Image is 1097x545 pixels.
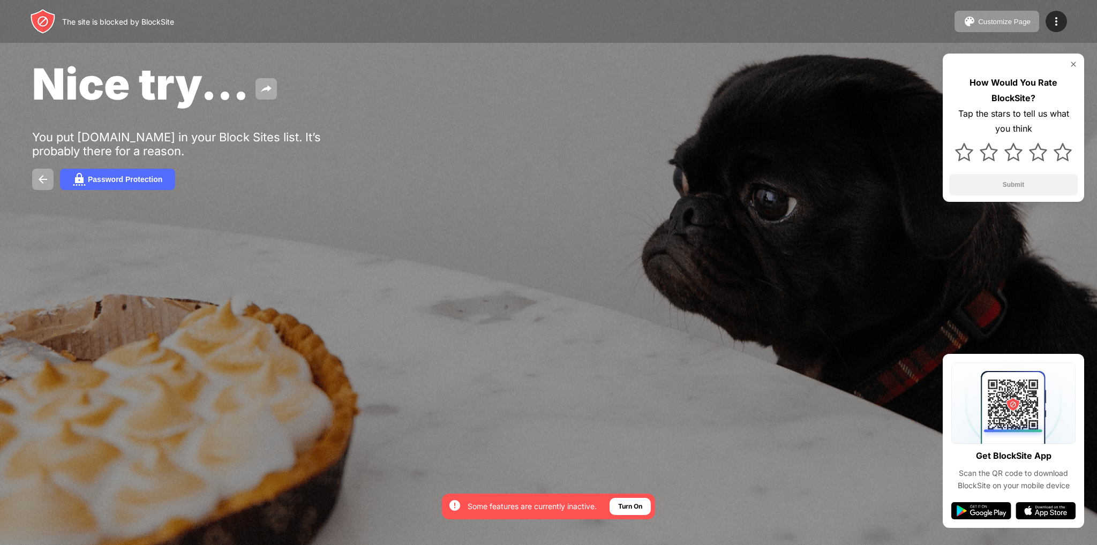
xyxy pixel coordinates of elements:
[949,75,1078,106] div: How Would You Rate BlockSite?
[1029,143,1047,161] img: star.svg
[30,9,56,34] img: header-logo.svg
[963,15,976,28] img: pallet.svg
[955,11,1039,32] button: Customize Page
[1069,60,1078,69] img: rate-us-close.svg
[978,18,1031,26] div: Customize Page
[1016,502,1076,519] img: app-store.svg
[73,173,86,186] img: password.svg
[32,58,249,110] span: Nice try...
[62,17,174,26] div: The site is blocked by BlockSite
[88,175,162,184] div: Password Protection
[955,143,973,161] img: star.svg
[951,362,1076,444] img: qrcode.svg
[976,448,1051,464] div: Get BlockSite App
[260,82,273,95] img: share.svg
[618,501,642,512] div: Turn On
[60,169,175,190] button: Password Protection
[949,174,1078,195] button: Submit
[448,499,461,512] img: error-circle-white.svg
[949,106,1078,137] div: Tap the stars to tell us what you think
[1004,143,1023,161] img: star.svg
[951,467,1076,491] div: Scan the QR code to download BlockSite on your mobile device
[1050,15,1063,28] img: menu-icon.svg
[468,501,597,512] div: Some features are currently inactive.
[980,143,998,161] img: star.svg
[32,130,363,158] div: You put [DOMAIN_NAME] in your Block Sites list. It’s probably there for a reason.
[1054,143,1072,161] img: star.svg
[36,173,49,186] img: back.svg
[951,502,1011,519] img: google-play.svg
